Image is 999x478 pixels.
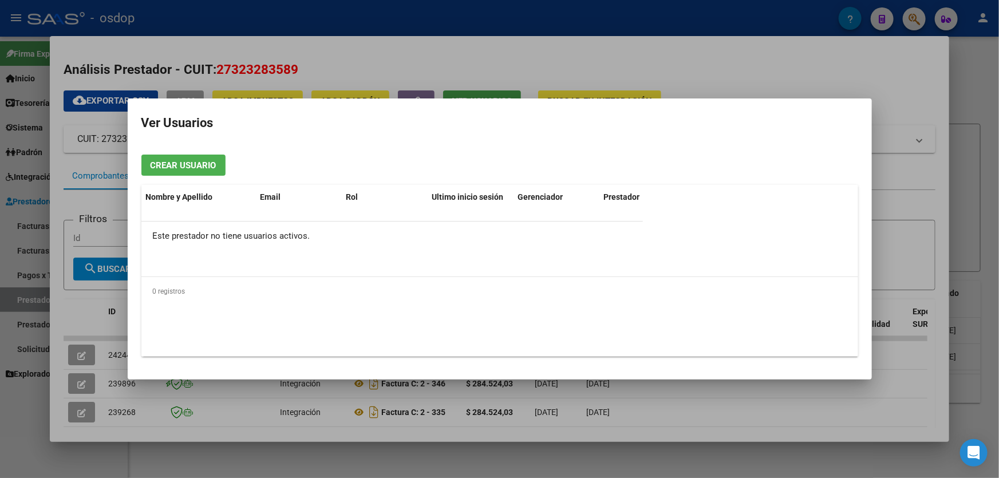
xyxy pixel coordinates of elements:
[260,192,281,202] span: Email
[428,185,514,210] datatable-header-cell: Ultimo inicio sesión
[514,185,599,210] datatable-header-cell: Gerenciador
[151,160,216,171] span: Crear Usuario
[346,192,358,202] span: Rol
[141,222,643,250] div: Este prestador no tiene usuarios activos.
[599,185,685,210] datatable-header-cell: Prestador
[141,277,858,306] div: 0 registros
[518,192,563,202] span: Gerenciador
[141,112,858,134] h2: Ver Usuarios
[432,192,504,202] span: Ultimo inicio sesión
[342,185,428,210] datatable-header-cell: Rol
[141,185,256,210] datatable-header-cell: Nombre y Apellido
[256,185,342,210] datatable-header-cell: Email
[960,439,988,467] div: Open Intercom Messenger
[604,192,640,202] span: Prestador
[141,155,226,176] button: Crear Usuario
[146,192,213,202] span: Nombre y Apellido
